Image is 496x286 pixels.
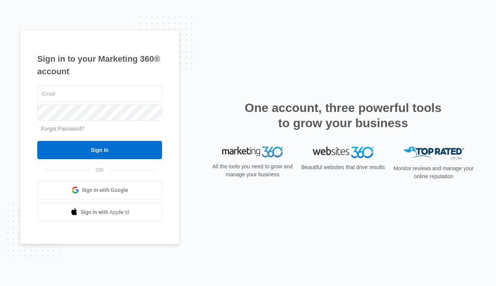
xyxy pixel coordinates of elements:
[222,147,283,157] img: Marketing 360
[81,208,129,216] span: Sign in with Apple Id
[37,203,162,221] a: Sign in with Apple Id
[37,181,162,199] a: Sign in with Google
[403,147,464,159] img: Top Rated Local
[391,165,476,181] p: Monitor reviews and manage your online reputation
[210,163,295,179] p: All the tools you need to grow and manage your business
[37,86,162,102] input: Email
[300,163,386,171] p: Beautiful websites that drive results
[313,147,374,158] img: Websites 360
[41,126,84,132] a: Forgot Password?
[37,53,162,78] h1: Sign in to your Marketing 360® account
[82,186,128,194] span: Sign in with Google
[37,141,162,159] input: Sign In
[242,100,444,131] h2: One account, three powerful tools to grow your business
[91,166,109,174] span: OR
